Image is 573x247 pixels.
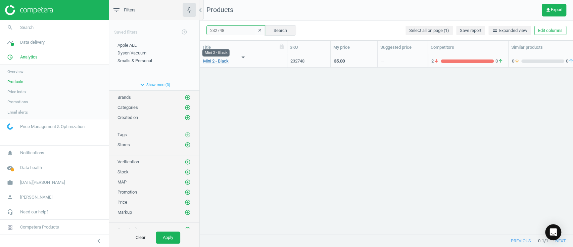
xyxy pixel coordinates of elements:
[512,58,521,64] span: 0
[4,191,16,204] i: person
[545,7,563,13] span: Export
[544,238,548,244] span: / 1
[117,179,127,184] span: MAP
[206,25,265,35] input: SKU/Title search
[7,69,23,74] span: Overview
[109,79,199,90] button: expand_moreShow more(3)
[460,28,481,34] span: Save report
[334,58,345,64] div: 35.00
[184,209,191,216] button: add_circle_outline
[4,36,16,49] i: timeline
[117,142,130,147] span: Stores
[538,238,544,244] span: 0 - 1
[494,58,505,64] span: 0
[117,210,132,215] span: Markup
[488,26,531,35] button: horizontal_splitExpanded view
[185,227,191,233] i: add_circle_outline
[381,58,384,67] div: —
[498,58,503,64] i: arrow_upward
[196,6,204,14] i: chevron_left
[4,51,16,64] i: pie_chart_outlined
[534,26,566,35] button: Edit columns
[185,115,191,121] i: add_circle_outline
[181,29,187,35] i: add_circle_outline
[20,25,34,31] span: Search
[7,110,28,115] span: Email alerts
[184,141,191,148] button: add_circle_outline
[514,58,520,64] i: arrow_downward
[20,179,65,186] span: [DATE][PERSON_NAME]
[184,104,191,111] button: add_circle_outline
[184,189,191,196] button: add_circle_outline
[117,200,127,205] span: Price
[117,50,146,55] span: Dyson Vacuum
[117,105,138,110] span: Categories
[545,224,561,240] div: Open Intercom Messenger
[4,147,16,159] i: notifications
[545,7,551,13] i: get_app
[20,194,52,200] span: [PERSON_NAME]
[20,165,42,171] span: Data health
[184,159,191,165] button: add_circle_outline
[112,6,121,14] i: filter_list
[117,169,129,174] span: Stock
[456,26,485,35] button: Save report
[184,199,191,206] button: add_circle_outline
[117,190,137,195] span: Promotion
[7,79,23,84] span: Products
[129,232,152,244] button: Clear
[117,159,139,164] span: Verification
[5,5,53,15] img: ajHJNr6hYgQAAAAASUVORK5CYII=
[203,58,229,64] a: Mini 2 - Black
[7,99,28,105] span: Promotions
[4,206,16,218] i: headset_mic
[184,169,191,175] button: add_circle_outline
[109,20,199,39] div: Saved filters
[255,26,265,35] button: clear
[409,28,449,34] span: Select all on page (1)
[124,7,136,13] span: Filters
[548,235,573,247] button: next
[184,114,191,121] button: add_circle_outline
[4,176,16,189] i: work
[380,44,425,50] div: Suggested price
[156,232,180,244] button: Apply
[7,89,27,94] span: Price index
[431,58,441,64] span: 2
[117,115,138,120] span: Created on
[117,132,127,137] span: Tags
[492,28,527,34] span: Expanded view
[184,131,191,138] button: add_circle_outline
[117,95,131,100] span: Brands
[290,58,327,64] div: 232748
[20,124,85,130] span: Price Management & Optimization
[138,81,146,89] i: expand_more
[184,179,191,186] button: add_circle_outline
[202,44,284,50] div: Title
[185,94,191,100] i: add_circle_outline
[405,26,453,35] button: Select all on page (1)
[185,159,191,165] i: add_circle_outline
[117,58,152,63] span: Smalls & Personal
[95,237,103,245] i: chevron_left
[20,209,48,215] span: Need our help?
[200,54,573,228] div: grid
[20,150,44,156] span: Notifications
[4,161,16,174] i: cloud_done
[492,28,497,33] i: horizontal_split
[431,44,506,50] div: Competitors
[90,237,107,245] button: chevron_left
[20,54,38,60] span: Analytics
[20,224,59,230] span: Competera Products
[265,25,296,35] button: Search
[434,58,439,64] i: arrow_downward
[202,49,230,56] div: Mini 2 - Black
[542,4,566,16] button: get_appExport
[117,43,137,48] span: Apple ALL
[185,105,191,111] i: add_circle_outline
[257,28,262,33] i: clear
[290,44,328,50] div: SKU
